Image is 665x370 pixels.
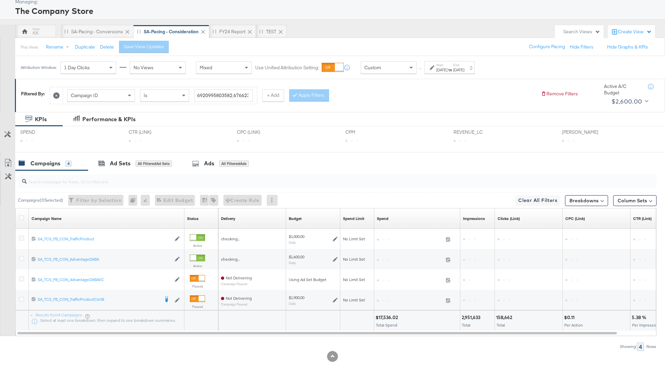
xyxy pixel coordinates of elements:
div: [DATE] [436,67,447,73]
span: No Limit Set [343,236,365,241]
button: Delete [100,44,114,50]
span: Total Spend [376,322,397,328]
div: Create View [618,29,652,35]
div: $2,600.00 [611,96,642,107]
span: No Limit Set [343,297,365,302]
span: Total [497,322,505,328]
div: This View: [20,44,38,50]
label: End: [453,63,464,67]
div: Rows [646,344,657,349]
label: Active [190,243,205,248]
div: Attribution Window: [20,65,57,70]
div: Drag to reorder tab [137,30,141,33]
a: SA_TCS_FB_CON_AdvantageDABAVC [38,277,171,283]
a: Shows the current state of your Ad Campaign. [187,216,199,221]
div: SA_TCS_FB_CON_AdvantageDABA [38,257,171,262]
div: Status [187,216,199,221]
div: Filtered By: [21,91,45,97]
div: 5.38 % [632,314,648,321]
button: + Add [262,89,284,101]
label: Active [190,264,205,268]
span: Not Delivering [226,275,252,280]
button: Column Sets [613,195,657,206]
label: Use Unified Attribution Setting: [255,64,319,71]
div: $17,536.02 [376,314,400,321]
span: Per Action [564,322,583,328]
div: 4 [65,161,72,167]
span: CTR (LINK) [129,129,180,135]
sub: Daily [289,240,296,244]
span: Custom [364,64,381,71]
div: Drag to reorder tab [259,30,263,33]
span: No Limit Set [343,277,365,282]
div: Campaigns [31,160,60,167]
div: Using Ad Set Budget [289,277,338,282]
span: Mixed [200,64,212,71]
div: Ad Sets [110,160,130,167]
div: $0.11 [564,314,577,321]
div: KPIs [35,115,47,123]
div: SA_TCS_FB_CON_TrafficProductCellB [38,297,159,302]
div: KK [33,30,39,36]
div: Campaign Name [32,216,61,221]
div: Spend [377,216,388,221]
span: checking... [221,236,240,241]
div: Active A/C Budget [604,83,641,96]
div: Showing: [620,344,637,349]
span: CPM [345,129,396,135]
label: Paused [190,284,205,289]
div: 158,662 [496,314,514,321]
span: [PERSON_NAME] [562,129,613,135]
a: SA_TCS_FB_CON_TrafficProduct [38,236,171,242]
a: The number of clicks received on a link in your ad divided by the number of impressions. [633,216,652,221]
div: All Filtered Ads [219,161,249,167]
div: SA-Pacing - Consideration [144,29,199,35]
sub: Daily [289,301,296,306]
button: Hide Graphs & KPIs [607,44,648,50]
a: The total amount spent to date. [377,216,388,221]
div: Spend Limit [343,216,364,221]
span: CPC (LINK) [237,129,288,135]
span: No Limit Set [343,257,365,262]
a: If set, this is the maximum spend for your campaign. [343,216,364,221]
a: The maximum amount you're willing to spend on your ads, on average each day or over the lifetime ... [289,216,302,221]
div: [DATE] [453,67,464,73]
a: Reflects the ability of your Ad Campaign to achieve delivery based on ad states, schedule and bud... [221,216,235,221]
strong: to [447,67,453,72]
div: Performance & KPIs [82,115,136,123]
button: Configure Pacing [524,41,570,53]
div: 2,951,633 [462,314,482,321]
sub: Daily [289,261,296,265]
div: 4 [637,343,644,351]
div: $1,600.00 [289,254,304,260]
button: Rename [41,41,76,53]
a: The number of clicks on links appearing on your ad or Page that direct people to your sites off F... [498,216,520,221]
button: Hide Filters [570,44,593,50]
span: Clear All Filters [518,196,557,205]
button: Duplicate [75,44,95,50]
span: Total [462,322,470,328]
span: 1 Day Clicks [64,64,90,71]
div: SA_TCS_FB_CON_TrafficProduct [38,236,171,242]
div: TEST [266,29,276,35]
div: Impressions [463,216,485,221]
button: Remove Filters [541,91,578,97]
a: The number of times your ad was served. On mobile apps an ad is counted as served the first time ... [463,216,485,221]
sub: Campaign Paused [221,282,252,286]
span: Is [144,92,147,98]
span: Per Impression [632,322,660,328]
div: FY24 Report [219,29,245,35]
div: The Company Store [15,5,657,17]
div: Budget [289,216,302,221]
div: CPC (Link) [565,216,585,221]
div: CTR (Link) [633,216,652,221]
div: $1,900.00 [289,295,304,300]
a: SA_TCS_FB_CON_TrafficProductCellB [38,297,159,303]
label: Start: [436,63,447,67]
sub: Campaign Paused [221,302,252,306]
span: Not Delivering [226,296,252,301]
label: Paused [190,304,205,309]
div: 0 [128,195,141,206]
input: Enter a search term [194,89,253,102]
